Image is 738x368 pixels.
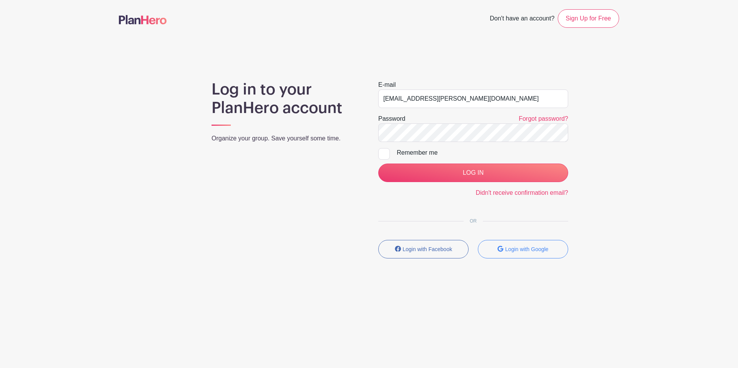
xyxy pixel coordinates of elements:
span: OR [464,218,483,224]
label: E-mail [378,80,396,89]
button: Login with Facebook [378,240,469,258]
h1: Log in to your PlanHero account [212,80,360,117]
small: Login with Google [505,246,548,252]
input: e.g. julie@eventco.com [378,89,568,108]
input: LOG IN [378,164,568,182]
label: Password [378,114,405,123]
a: Didn't receive confirmation email? [476,189,568,196]
div: Remember me [397,148,568,157]
a: Sign Up for Free [558,9,619,28]
p: Organize your group. Save yourself some time. [212,134,360,143]
button: Login with Google [478,240,568,258]
span: Don't have an account? [490,11,555,28]
a: Forgot password? [519,115,568,122]
small: Login with Facebook [403,246,452,252]
img: logo-507f7623f17ff9eddc593b1ce0a138ce2505c220e1c5a4e2b4648c50719b7d32.svg [119,15,167,24]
